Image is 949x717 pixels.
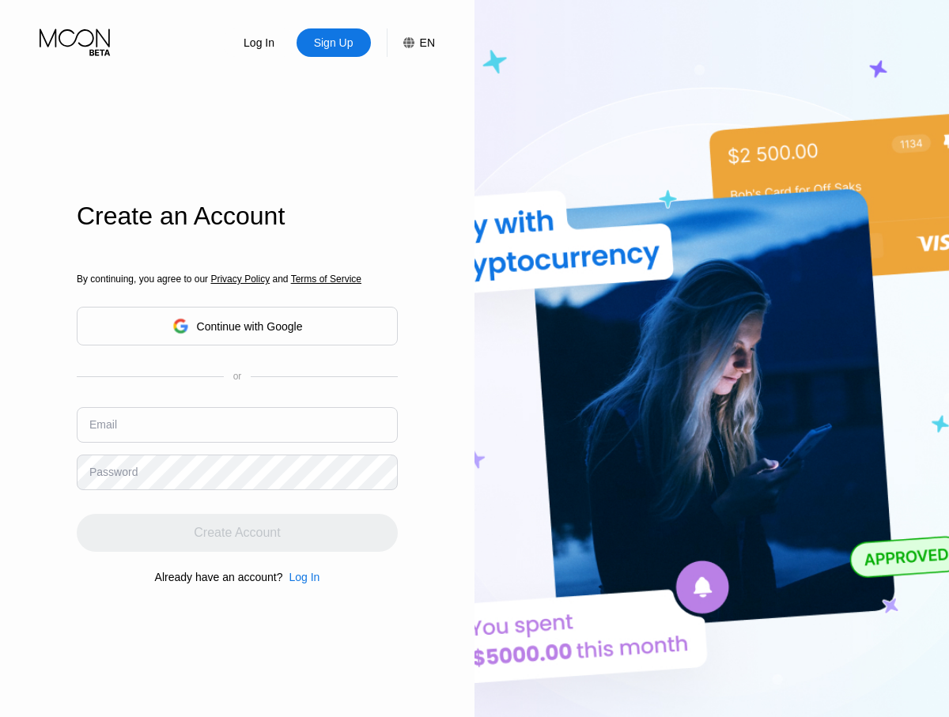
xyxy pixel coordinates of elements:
div: By continuing, you agree to our [77,274,398,285]
span: Privacy Policy [210,274,270,285]
div: EN [420,36,435,49]
div: Sign Up [297,28,371,57]
div: Sign Up [312,35,355,51]
div: Log In [282,571,319,583]
div: Email [89,418,117,431]
div: Log In [222,28,297,57]
span: and [270,274,291,285]
div: or [233,371,242,382]
div: Create an Account [77,202,398,231]
div: Log In [242,35,276,51]
div: Continue with Google [197,320,303,333]
div: Already have an account? [155,571,283,583]
div: Password [89,466,138,478]
span: Terms of Service [291,274,361,285]
div: EN [387,28,435,57]
div: Continue with Google [77,307,398,345]
div: Log In [289,571,319,583]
